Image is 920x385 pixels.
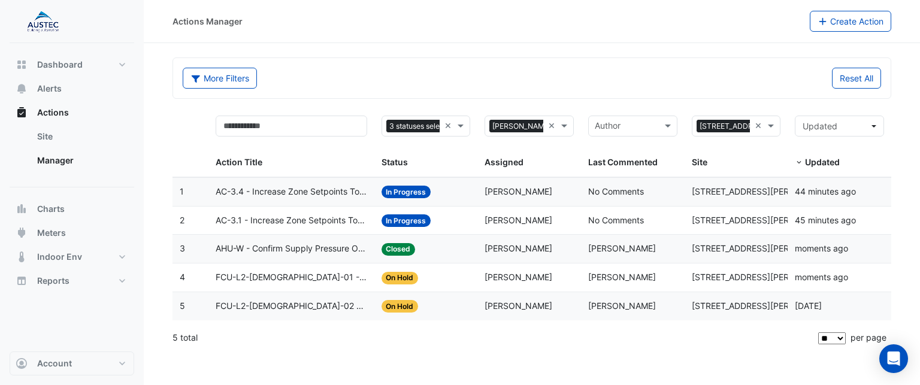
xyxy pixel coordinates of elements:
span: Site [692,157,707,167]
span: Reports [37,275,69,287]
button: Create Action [810,11,892,32]
span: 2025-10-01T10:48:50.283 [795,186,856,196]
span: AHU-W - Confirm Supply Pressure Override (Energy Waste) [216,242,367,256]
span: Alerts [37,83,62,95]
button: Reports [10,269,134,293]
div: 5 total [172,323,816,353]
span: Clear [755,119,765,133]
span: [PERSON_NAME] [485,301,552,311]
span: Action Title [216,157,262,167]
span: 2025-06-10T12:45:30.079 [795,301,822,311]
div: Actions Manager [172,15,243,28]
span: [STREET_ADDRESS][PERSON_NAME] [692,272,838,282]
span: [STREET_ADDRESS][PERSON_NAME] [692,186,838,196]
div: Actions [10,125,134,177]
span: Indoor Env [37,251,82,263]
button: More Filters [183,68,257,89]
span: per page [851,332,886,342]
span: FCU-L2-[DEMOGRAPHIC_DATA]-01 - Inspect Zone Temp Broken Sensor [216,271,367,284]
span: AC-3.1 - Increase Zone Setpoints Too Low (Energy Saving) [216,214,367,228]
button: Actions [10,101,134,125]
span: No Comments [588,215,644,225]
app-icon: Alerts [16,83,28,95]
span: Account [37,357,72,369]
span: 3 statuses selected [386,120,458,133]
img: Company Logo [14,10,68,34]
span: [PERSON_NAME] [588,243,656,253]
div: Open Intercom Messenger [879,344,908,373]
span: Meters [37,227,66,239]
app-icon: Reports [16,275,28,287]
span: [STREET_ADDRESS][PERSON_NAME] [692,215,838,225]
span: [PERSON_NAME] [588,301,656,311]
span: Updated [803,121,837,131]
span: [STREET_ADDRESS][PERSON_NAME] [697,120,831,133]
a: Manager [28,148,134,172]
span: Last Commented [588,157,658,167]
span: [PERSON_NAME] [485,272,552,282]
span: In Progress [382,186,431,198]
span: 3 [180,243,185,253]
span: 2025-10-01T10:48:38.996 [795,215,856,225]
span: [PERSON_NAME] [588,272,656,282]
button: Indoor Env [10,245,134,269]
button: Reset All [832,68,881,89]
span: [PERSON_NAME] [485,215,552,225]
span: 2025-10-01T11:34:31.777 [795,272,848,282]
span: Updated [805,157,840,167]
span: Dashboard [37,59,83,71]
app-icon: Actions [16,107,28,119]
app-icon: Meters [16,227,28,239]
span: 2 [180,215,184,225]
button: Updated [795,116,884,137]
span: AC-3.4 - Increase Zone Setpoints Too Low (Energy Saving) [216,185,367,199]
span: Closed [382,243,416,256]
span: 2025-10-01T11:37:10.464 [795,243,848,253]
span: [PERSON_NAME] [485,186,552,196]
span: [PERSON_NAME] [489,120,554,133]
span: Clear [548,119,558,133]
button: Dashboard [10,53,134,77]
button: Charts [10,197,134,221]
span: In Progress [382,214,431,227]
button: Alerts [10,77,134,101]
span: FCU-L2-[DEMOGRAPHIC_DATA]-02 - Inspect Zone Temp Broken Sensor [216,299,367,313]
span: 4 [180,272,185,282]
app-icon: Indoor Env [16,251,28,263]
span: [STREET_ADDRESS][PERSON_NAME] [692,243,838,253]
span: 1 [180,186,184,196]
span: No Comments [588,186,644,196]
span: Status [382,157,408,167]
span: 5 [180,301,185,311]
span: Charts [37,203,65,215]
app-icon: Charts [16,203,28,215]
span: Clear [444,119,455,133]
span: On Hold [382,272,419,284]
button: Account [10,351,134,375]
span: On Hold [382,300,419,313]
span: Actions [37,107,69,119]
span: Assigned [485,157,523,167]
app-icon: Dashboard [16,59,28,71]
span: [PERSON_NAME] [485,243,552,253]
a: Site [28,125,134,148]
button: Meters [10,221,134,245]
span: [STREET_ADDRESS][PERSON_NAME] [692,301,838,311]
